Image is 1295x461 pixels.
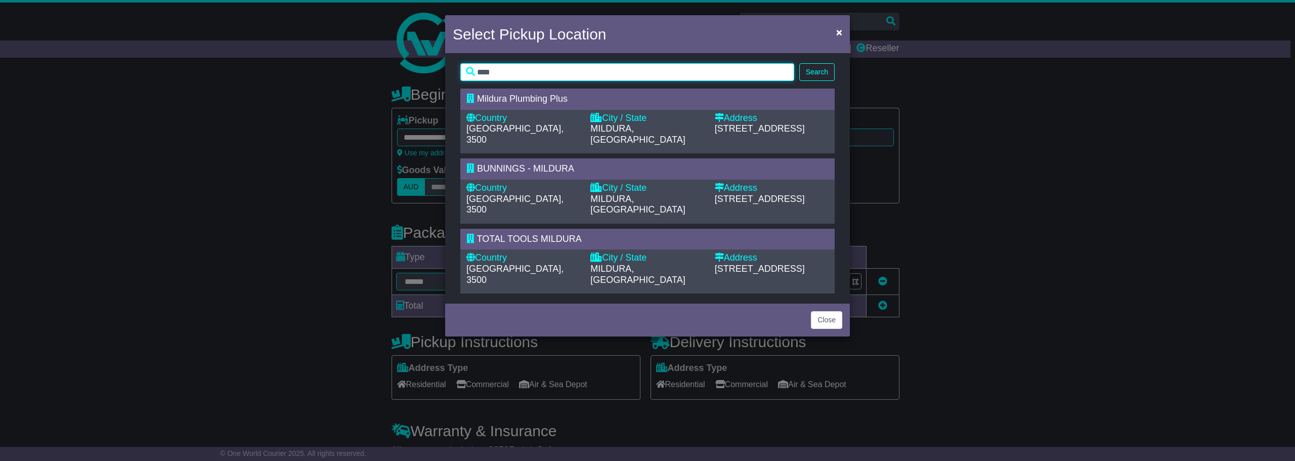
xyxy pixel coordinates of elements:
[477,234,582,244] span: TOTAL TOOLS MILDURA
[590,183,704,194] div: City / State
[715,123,805,134] span: [STREET_ADDRESS]
[715,113,829,124] div: Address
[715,194,805,204] span: [STREET_ADDRESS]
[477,94,568,104] span: Mildura Plumbing Plus
[590,253,704,264] div: City / State
[811,311,842,329] button: Close
[453,23,607,46] h4: Select Pickup Location
[466,123,564,145] span: [GEOGRAPHIC_DATA], 3500
[799,63,835,81] button: Search
[590,113,704,124] div: City / State
[590,194,685,215] span: MILDURA, [GEOGRAPHIC_DATA]
[836,26,842,38] span: ×
[466,194,564,215] span: [GEOGRAPHIC_DATA], 3500
[715,264,805,274] span: [STREET_ADDRESS]
[715,253,829,264] div: Address
[831,22,847,43] button: Close
[477,163,574,174] span: BUNNINGS - MILDURA
[466,264,564,285] span: [GEOGRAPHIC_DATA], 3500
[715,183,829,194] div: Address
[590,123,685,145] span: MILDURA, [GEOGRAPHIC_DATA]
[466,183,580,194] div: Country
[590,264,685,285] span: MILDURA, [GEOGRAPHIC_DATA]
[466,253,580,264] div: Country
[466,113,580,124] div: Country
